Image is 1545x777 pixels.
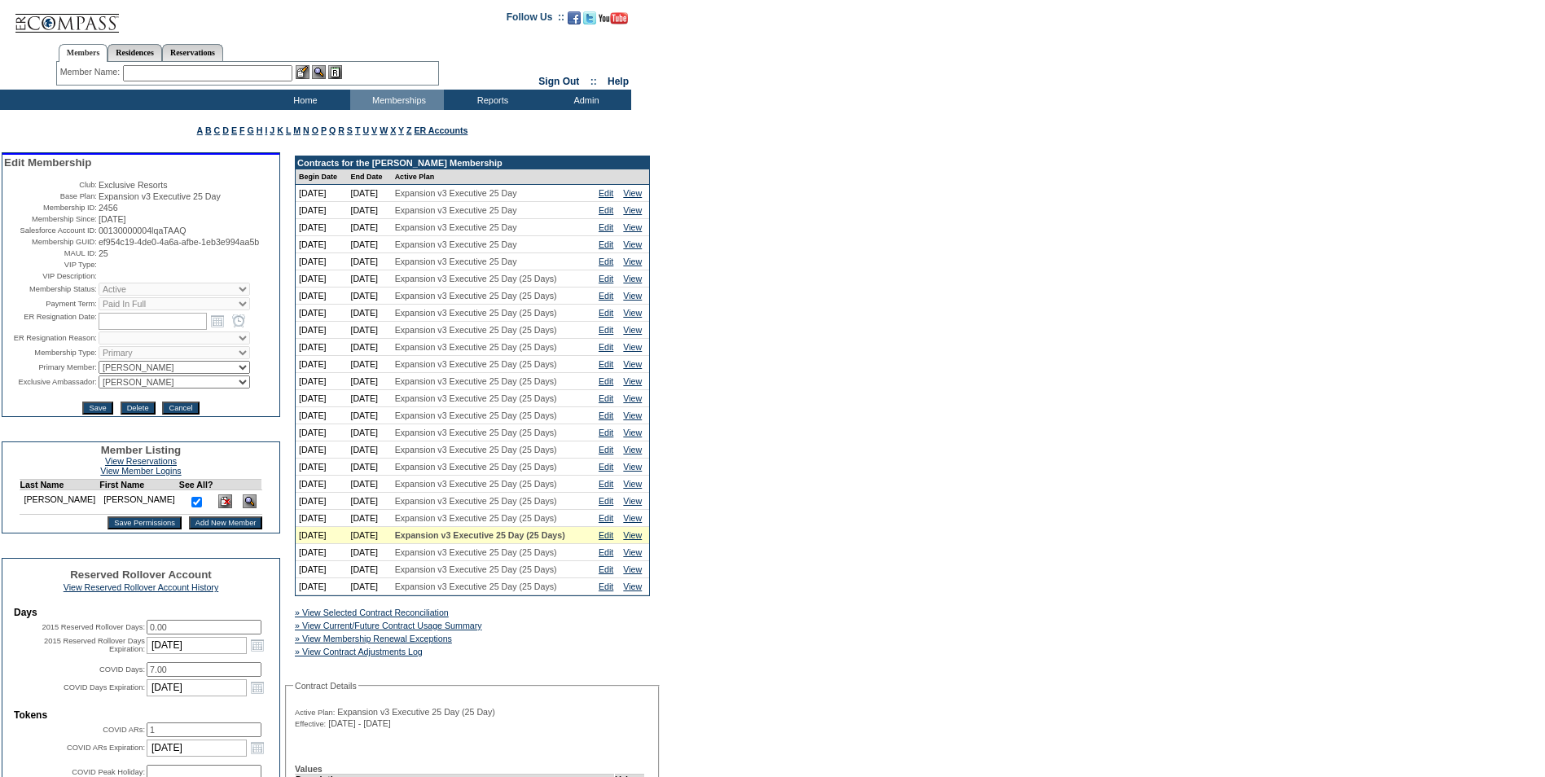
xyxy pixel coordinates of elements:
td: [DATE] [296,373,347,390]
a: S [347,125,353,135]
a: View [623,376,642,386]
a: Open the calendar popup. [248,636,266,654]
span: Exclusive Resorts [99,180,168,190]
a: Follow us on Twitter [583,16,596,26]
td: [DATE] [296,476,347,493]
td: [DATE] [347,561,391,578]
td: [DATE] [296,288,347,305]
a: Edit [599,428,613,437]
a: Edit [599,393,613,403]
td: [DATE] [347,356,391,373]
span: 00130000004lqaTAAQ [99,226,187,235]
span: 2456 [99,203,118,213]
td: End Date [347,169,391,185]
a: View [623,530,642,540]
span: Expansion v3 Executive 25 Day [395,205,517,215]
span: ef954c19-4de0-4a6a-afbe-1eb3e994aa5b [99,237,259,247]
a: Sign Out [538,76,579,87]
td: [DATE] [347,253,391,270]
a: G [247,125,253,135]
td: [DATE] [347,390,391,407]
a: H [257,125,263,135]
img: View Dashboard [243,494,257,508]
td: Payment Term: [4,297,97,310]
a: V [371,125,377,135]
a: A [197,125,203,135]
a: Edit [599,530,613,540]
a: Open the calendar popup. [248,739,266,757]
a: Edit [599,547,613,557]
a: Edit [599,410,613,420]
td: [DATE] [347,322,391,339]
a: View [623,462,642,472]
a: C [214,125,221,135]
a: ER Accounts [414,125,467,135]
a: View [623,410,642,420]
span: Expansion v3 Executive 25 Day [99,191,221,201]
a: Edit [599,291,613,301]
a: Open the calendar popup. [208,312,226,330]
td: Last Name [20,480,99,490]
td: Days [14,607,268,618]
span: Expansion v3 Executive 25 Day (25 Days) [395,530,565,540]
span: 25 [99,248,108,258]
input: Save [82,402,112,415]
a: » View Selected Contract Reconciliation [295,608,449,617]
td: See All? [179,480,213,490]
td: [DATE] [347,441,391,459]
a: I [265,125,267,135]
span: Expansion v3 Executive 25 Day (25 Days) [395,342,557,352]
a: Open the time view popup. [230,312,248,330]
a: Edit [599,462,613,472]
span: Expansion v3 Executive 25 Day (25 Days) [395,564,557,574]
span: [DATE] [99,214,126,224]
span: Expansion v3 Executive 25 Day (25 Days) [395,308,557,318]
a: Edit [599,359,613,369]
td: Memberships [350,90,444,110]
a: View [623,513,642,523]
a: Edit [599,257,613,266]
a: Edit [599,308,613,318]
span: Expansion v3 Executive 25 Day [395,239,517,249]
span: Expansion v3 Executive 25 Day (25 Days) [395,393,557,403]
td: [DATE] [347,578,391,595]
a: J [270,125,274,135]
a: Edit [599,513,613,523]
a: K [277,125,283,135]
a: View [623,257,642,266]
span: Expansion v3 Executive 25 Day [395,188,517,198]
td: [DATE] [296,561,347,578]
a: Reservations [162,44,223,61]
a: View [623,428,642,437]
span: Expansion v3 Executive 25 Day (25 Days) [395,428,557,437]
span: Expansion v3 Executive 25 Day (25 Days) [395,325,557,335]
span: Expansion v3 Executive 25 Day (25 Days) [395,376,557,386]
a: Q [329,125,336,135]
a: Edit [599,188,613,198]
a: B [205,125,212,135]
img: Delete [218,494,232,508]
span: [DATE] - [DATE] [328,718,391,728]
label: COVID ARs Expiration: [67,744,145,752]
td: ER Resignation Date: [4,312,97,330]
span: Expansion v3 Executive 25 Day (25 Days) [395,462,557,472]
img: View [312,65,326,79]
td: Membership Type: [4,346,97,359]
a: Become our fan on Facebook [568,16,581,26]
label: COVID Peak Holiday: [72,768,145,776]
span: :: [590,76,597,87]
a: Members [59,44,108,62]
a: X [390,125,396,135]
a: Open the calendar popup. [248,678,266,696]
a: View [623,308,642,318]
td: [DATE] [347,527,391,544]
a: View [623,188,642,198]
td: [DATE] [296,253,347,270]
td: [DATE] [347,185,391,202]
td: Active Plan [392,169,595,185]
td: Admin [538,90,631,110]
td: [DATE] [347,544,391,561]
td: MAUL ID: [4,248,97,258]
td: [DATE] [347,424,391,441]
input: Add New Member [189,516,263,529]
